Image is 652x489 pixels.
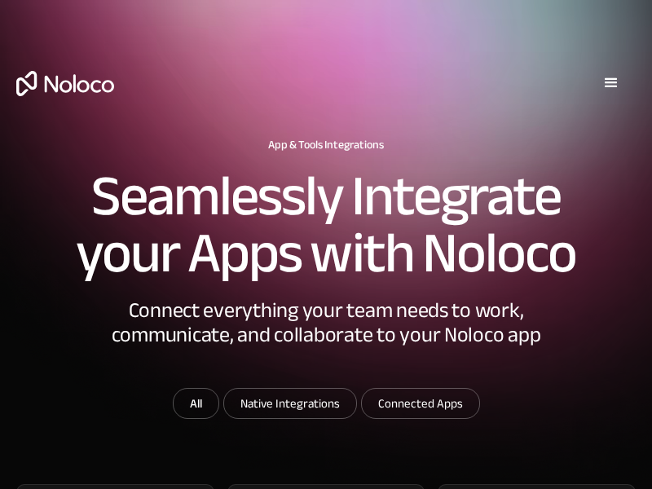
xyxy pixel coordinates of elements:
[81,298,570,388] div: Connect everything your team needs to work, communicate, and collaborate to your Noloco app
[16,388,636,423] form: Email Form
[173,388,219,419] a: All
[41,168,611,282] h2: Seamlessly Integrate your Apps with Noloco
[587,59,636,108] div: menu
[16,71,114,96] a: home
